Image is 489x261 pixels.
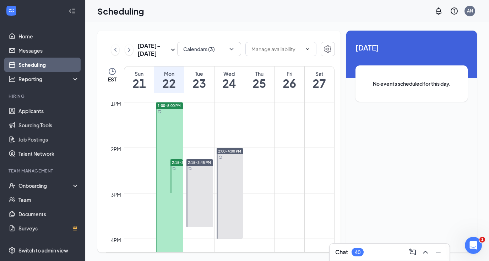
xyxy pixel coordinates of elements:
[154,77,184,89] h1: 22
[124,70,154,77] div: Sun
[244,77,274,89] h1: 25
[370,80,453,87] span: No events scheduled for this day.
[18,104,79,118] a: Applicants
[184,70,214,77] div: Tue
[137,42,169,58] h3: [DATE] - [DATE]
[407,246,418,258] button: ComposeMessage
[177,42,241,56] button: Calendars (3)ChevronDown
[9,75,16,82] svg: Analysis
[97,5,144,17] h1: Scheduling
[172,167,176,170] svg: Sync
[465,237,482,254] iframe: Intercom live chat
[214,70,244,77] div: Wed
[18,147,79,161] a: Talent Network
[18,182,73,189] div: Onboarding
[172,160,195,165] span: 2:15-3:00 PM
[184,77,214,89] h1: 23
[69,7,76,15] svg: Collapse
[124,66,154,93] a: September 21, 2025
[111,44,119,55] button: ChevronLeft
[9,182,16,189] svg: UserCheck
[18,43,79,58] a: Messages
[305,70,334,77] div: Sat
[126,46,133,54] svg: ChevronRight
[188,160,211,165] span: 2:15-3:45 PM
[244,70,274,77] div: Thu
[154,66,184,93] a: September 22, 2025
[158,110,162,113] svg: Sync
[421,248,430,256] svg: ChevronUp
[214,77,244,89] h1: 24
[355,42,468,53] span: [DATE]
[154,70,184,77] div: Mon
[321,42,335,56] button: Settings
[109,145,123,153] div: 2pm
[467,8,473,14] div: AN
[18,118,79,132] a: Sourcing Tools
[244,66,274,93] a: September 25, 2025
[305,46,310,52] svg: ChevronDown
[251,45,302,53] input: Manage availability
[125,44,133,55] button: ChevronRight
[109,236,123,244] div: 4pm
[214,66,244,93] a: September 24, 2025
[218,149,241,154] span: 2:00-4:00 PM
[109,191,123,198] div: 3pm
[450,7,458,15] svg: QuestionInfo
[275,70,304,77] div: Fri
[434,248,442,256] svg: Minimize
[335,248,348,256] h3: Chat
[18,75,80,82] div: Reporting
[9,93,78,99] div: Hiring
[18,29,79,43] a: Home
[275,77,304,89] h1: 26
[355,249,360,255] div: 40
[18,207,79,221] a: Documents
[408,248,417,256] svg: ComposeMessage
[8,7,15,14] svg: WorkstreamLogo
[18,58,79,72] a: Scheduling
[188,167,192,170] svg: Sync
[18,247,68,254] div: Switch to admin view
[305,77,334,89] h1: 27
[169,46,177,54] svg: SmallChevronDown
[9,247,16,254] svg: Settings
[108,67,116,76] svg: Clock
[433,246,444,258] button: Minimize
[109,100,123,107] div: 1pm
[275,66,304,93] a: September 26, 2025
[305,66,334,93] a: September 27, 2025
[434,7,443,15] svg: Notifications
[420,246,431,258] button: ChevronUp
[108,76,116,83] span: EST
[228,46,235,53] svg: ChevronDown
[112,46,119,54] svg: ChevronLeft
[321,42,335,58] a: Settings
[9,168,78,174] div: Team Management
[324,45,332,53] svg: Settings
[479,237,485,243] span: 1
[124,77,154,89] h1: 21
[184,66,214,93] a: September 23, 2025
[18,193,79,207] a: Team
[158,103,181,108] span: 1:00-5:00 PM
[18,132,79,147] a: Job Postings
[218,155,222,159] svg: Sync
[18,221,79,235] a: SurveysCrown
